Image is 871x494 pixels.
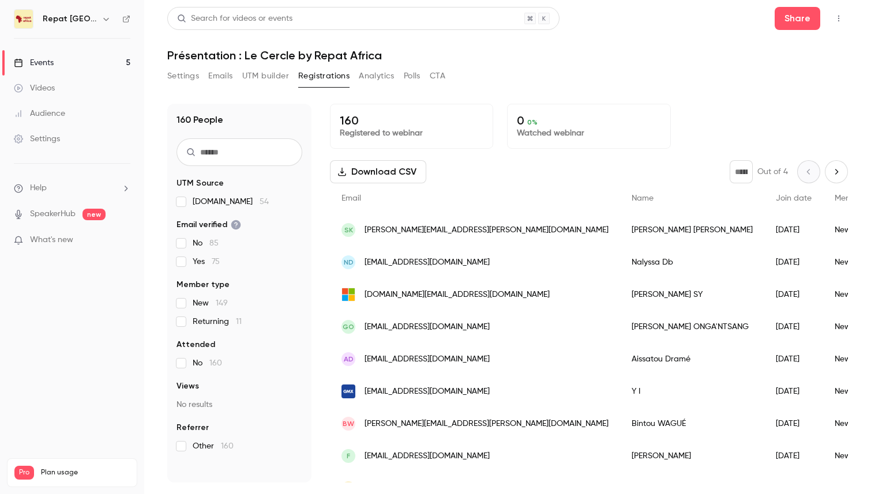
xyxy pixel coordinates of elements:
span: Attended [177,339,215,350]
div: Aissatou Dramé [620,343,764,375]
span: [PERSON_NAME][EMAIL_ADDRESS][PERSON_NAME][DOMAIN_NAME] [365,418,609,430]
div: [DATE] [764,214,823,246]
div: [PERSON_NAME] SY [620,278,764,311]
h6: Repat [GEOGRAPHIC_DATA] [43,13,97,25]
span: Name [632,194,654,202]
button: UTM builder [242,67,289,85]
span: ND [344,257,354,267]
div: Search for videos or events [177,13,292,25]
span: Email verified [177,219,241,231]
span: What's new [30,234,73,246]
span: [EMAIL_ADDRESS][DOMAIN_NAME] [365,386,490,398]
span: Email [341,194,361,202]
span: [PERSON_NAME][EMAIL_ADDRESS][PERSON_NAME][DOMAIN_NAME] [365,224,609,236]
div: Settings [14,133,60,145]
span: No [193,357,222,369]
span: [EMAIL_ADDRESS][DOMAIN_NAME] [365,321,490,333]
iframe: Noticeable Trigger [117,235,130,246]
img: gmx.de [341,384,355,398]
span: Plan usage [41,468,130,477]
span: [EMAIL_ADDRESS][DOMAIN_NAME] [365,450,490,462]
span: AD [344,354,354,364]
span: BW [343,418,354,429]
button: Settings [167,67,199,85]
h1: 160 People [177,113,223,127]
span: New [193,297,228,309]
button: Registrations [298,67,350,85]
button: CTA [430,67,445,85]
span: Pro [14,466,34,480]
span: 54 [260,198,269,206]
p: 0 [517,114,660,127]
section: facet-groups [177,178,302,452]
p: Registered to webinar [340,127,483,139]
button: Download CSV [330,160,426,183]
p: 160 [340,114,483,127]
div: [DATE] [764,408,823,440]
div: [PERSON_NAME] [PERSON_NAME] [620,214,764,246]
div: Events [14,57,54,69]
span: 85 [209,239,219,247]
span: 160 [209,359,222,367]
span: sk [344,225,353,235]
div: [PERSON_NAME] ONGA'NTSANG [620,311,764,343]
span: 0 % [527,118,538,126]
div: [DATE] [764,246,823,278]
span: GO [343,322,354,332]
div: [DATE] [764,343,823,375]
span: Views [177,380,199,392]
span: Join date [776,194,812,202]
p: Out of 4 [757,166,788,178]
div: [DATE] [764,440,823,472]
p: No results [177,399,302,410]
button: Analytics [359,67,395,85]
span: [DOMAIN_NAME] [193,196,269,208]
span: No [193,237,219,249]
span: F [347,451,350,461]
h1: Présentation : Le Cercle by Repat Africa [167,48,848,62]
span: [EMAIL_ADDRESS][DOMAIN_NAME] [365,353,490,365]
button: Share [775,7,820,30]
span: 75 [212,258,220,266]
button: Polls [404,67,421,85]
div: Videos [14,82,55,94]
span: Member type [177,279,230,291]
div: [DATE] [764,311,823,343]
button: Next page [825,160,848,183]
span: UTM Source [177,178,224,189]
span: 149 [216,299,228,307]
span: new [82,209,106,220]
div: Y I [620,375,764,408]
img: Repat Africa [14,10,33,28]
button: Emails [208,67,232,85]
span: Returning [193,316,242,327]
span: 160 [221,442,234,450]
span: Referrer [177,422,209,433]
span: [DOMAIN_NAME][EMAIL_ADDRESS][DOMAIN_NAME] [365,289,550,301]
span: Yes [193,256,220,267]
span: Help [30,182,47,194]
p: Watched webinar [517,127,660,139]
li: help-dropdown-opener [14,182,130,194]
span: Other [193,440,234,452]
div: [DATE] [764,278,823,311]
div: [DATE] [764,375,823,408]
div: Bintou WAGUÉ [620,408,764,440]
div: Audience [14,108,65,119]
div: Nalyssa Db [620,246,764,278]
a: SpeakerHub [30,208,76,220]
span: [EMAIL_ADDRESS][DOMAIN_NAME] [365,257,490,269]
img: outlook.fr [341,288,355,301]
span: 11 [236,318,242,326]
div: [PERSON_NAME] [620,440,764,472]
